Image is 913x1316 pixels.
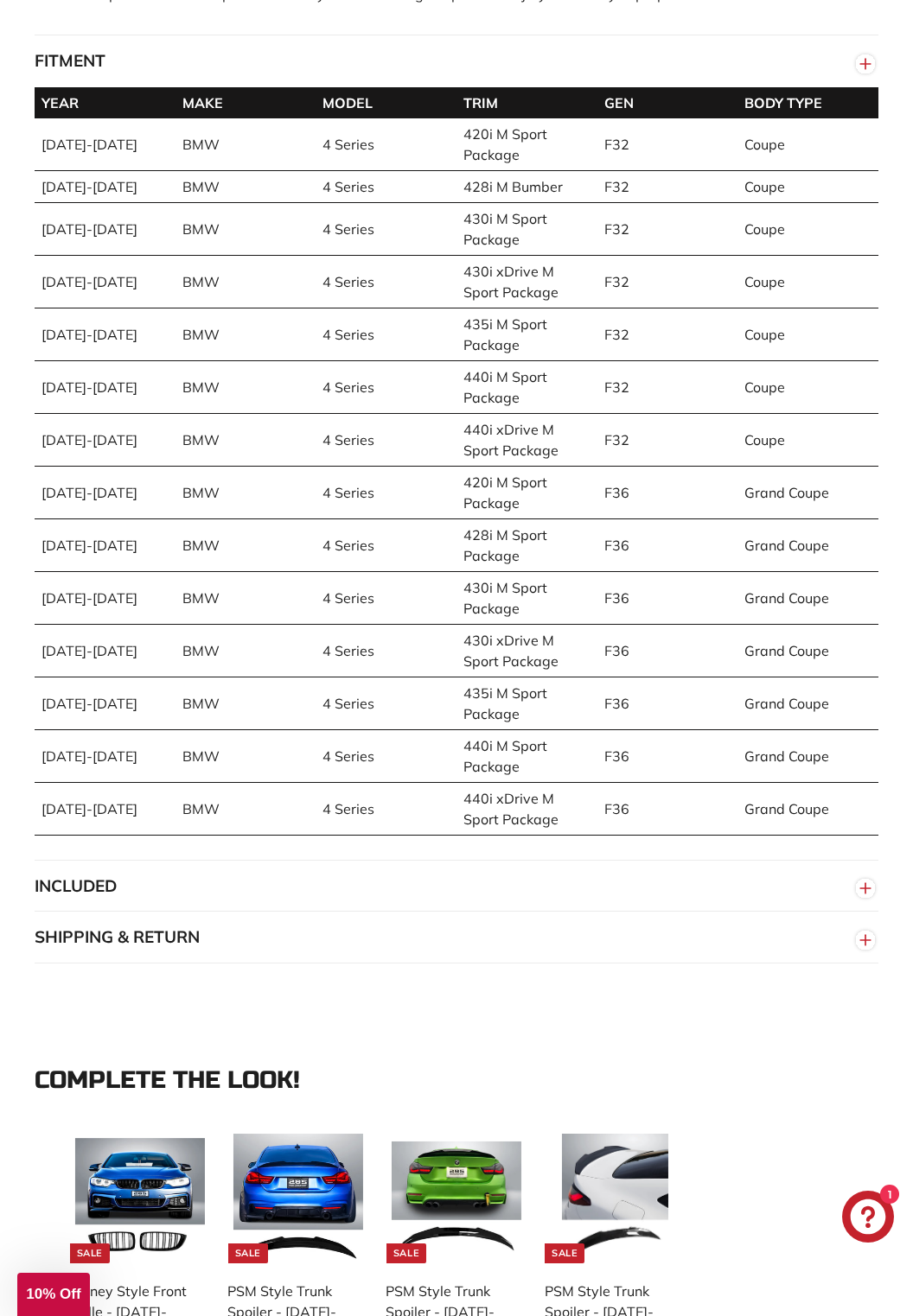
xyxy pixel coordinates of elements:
[176,202,316,255] td: BMW
[597,729,738,782] td: F36
[597,118,738,171] td: F32
[176,466,316,518] td: BMW
[737,360,878,413] td: Coupe
[737,518,878,571] td: Grand Coupe
[737,677,878,729] td: Grand Coupe
[597,202,738,255] td: F32
[597,308,738,360] td: F32
[316,677,456,729] td: 4 Series
[35,677,176,729] td: [DATE]-[DATE]
[316,255,456,308] td: 4 Series
[456,782,597,835] td: 440i xDrive M Sport Package
[35,861,878,912] button: INCLUDED
[737,782,878,835] td: Grand Coupe
[737,571,878,624] td: Grand Coupe
[737,466,878,518] td: Grand Coupe
[176,729,316,782] td: BMW
[597,677,738,729] td: F36
[456,624,597,677] td: 430i xDrive M Sport Package
[176,308,316,360] td: BMW
[386,1243,426,1263] div: Sale
[597,413,738,466] td: F32
[228,1243,268,1263] div: Sale
[597,466,738,518] td: F36
[316,413,456,466] td: 4 Series
[176,571,316,624] td: BMW
[176,624,316,677] td: BMW
[597,87,738,118] th: GEN
[737,624,878,677] td: Grand Coupe
[316,360,456,413] td: 4 Series
[456,87,597,118] th: TRIM
[597,170,738,202] td: F32
[35,1067,878,1094] div: Complete the look!
[737,308,878,360] td: Coupe
[456,677,597,729] td: 435i M Sport Package
[26,1286,80,1302] span: 10% Off
[35,35,878,87] button: FITMENT
[176,360,316,413] td: BMW
[35,413,176,466] td: [DATE]-[DATE]
[456,202,597,255] td: 430i M Sport Package
[70,1243,110,1263] div: Sale
[35,118,176,171] td: [DATE]-[DATE]
[456,255,597,308] td: 430i xDrive M Sport Package
[456,413,597,466] td: 440i xDrive M Sport Package
[456,729,597,782] td: 440i M Sport Package
[176,413,316,466] td: BMW
[35,466,176,518] td: [DATE]-[DATE]
[35,308,176,360] td: [DATE]-[DATE]
[737,87,878,118] th: BODY TYPE
[17,1273,90,1316] div: 10% Off
[316,308,456,360] td: 4 Series
[316,202,456,255] td: 4 Series
[737,118,878,171] td: Coupe
[737,255,878,308] td: Coupe
[597,518,738,571] td: F36
[456,466,597,518] td: 420i M Sport Package
[316,571,456,624] td: 4 Series
[35,87,176,118] th: YEAR
[597,624,738,677] td: F36
[316,87,456,118] th: MODEL
[545,1243,584,1263] div: Sale
[597,571,738,624] td: F36
[35,571,176,624] td: [DATE]-[DATE]
[597,782,738,835] td: F36
[737,170,878,202] td: Coupe
[456,308,597,360] td: 435i M Sport Package
[597,255,738,308] td: F32
[35,729,176,782] td: [DATE]-[DATE]
[456,118,597,171] td: 420i M Sport Package
[35,624,176,677] td: [DATE]-[DATE]
[176,255,316,308] td: BMW
[176,677,316,729] td: BMW
[456,571,597,624] td: 430i M Sport Package
[35,518,176,571] td: [DATE]-[DATE]
[176,518,316,571] td: BMW
[737,413,878,466] td: Coupe
[35,170,176,202] td: [DATE]-[DATE]
[176,118,316,171] td: BMW
[35,912,878,963] button: SHIPPING & RETURN
[35,202,176,255] td: [DATE]-[DATE]
[316,118,456,171] td: 4 Series
[456,360,597,413] td: 440i M Sport Package
[316,170,456,202] td: 4 Series
[176,782,316,835] td: BMW
[737,202,878,255] td: Coupe
[837,1191,899,1247] inbox-online-store-chat: Shopify online store chat
[316,466,456,518] td: 4 Series
[456,170,597,202] td: 428i M Bumber
[456,518,597,571] td: 428i M Sport Package
[35,255,176,308] td: [DATE]-[DATE]
[316,624,456,677] td: 4 Series
[316,782,456,835] td: 4 Series
[737,729,878,782] td: Grand Coupe
[316,729,456,782] td: 4 Series
[316,518,456,571] td: 4 Series
[35,360,176,413] td: [DATE]-[DATE]
[35,782,176,835] td: [DATE]-[DATE]
[597,360,738,413] td: F32
[176,87,316,118] th: MAKE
